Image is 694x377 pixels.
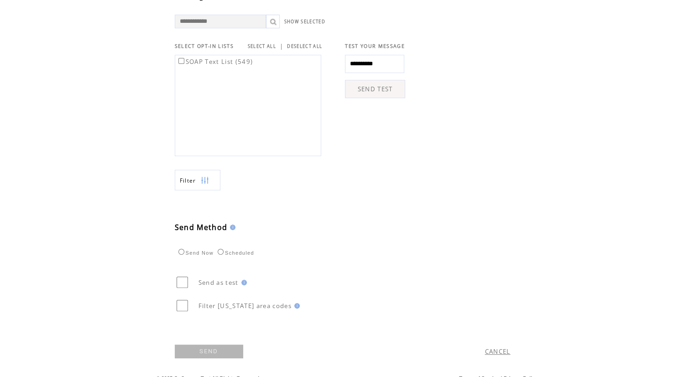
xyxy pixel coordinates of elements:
a: SEND [175,345,243,358]
input: SOAP Text List (549) [178,58,184,64]
a: CANCEL [485,347,511,356]
img: help.gif [239,280,247,285]
img: help.gif [292,303,300,309]
span: TEST YOUR MESSAGE [345,43,405,49]
span: Show filters [180,177,196,184]
span: Filter [US_STATE] area codes [198,302,292,310]
span: Send Method [175,222,228,232]
img: help.gif [227,225,235,230]
span: SELECT OPT-IN LISTS [175,43,234,49]
input: Send Now [178,249,184,255]
label: Send Now [176,250,214,256]
span: Send as test [198,278,239,287]
a: SHOW SELECTED [284,19,325,25]
a: SEND TEST [345,80,405,98]
span: | [280,42,283,50]
label: Scheduled [215,250,254,256]
img: filters.png [201,170,209,191]
a: SELECT ALL [248,43,276,49]
a: DESELECT ALL [287,43,322,49]
label: SOAP Text List (549) [177,58,253,66]
input: Scheduled [218,249,224,255]
a: Filter [175,170,220,190]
